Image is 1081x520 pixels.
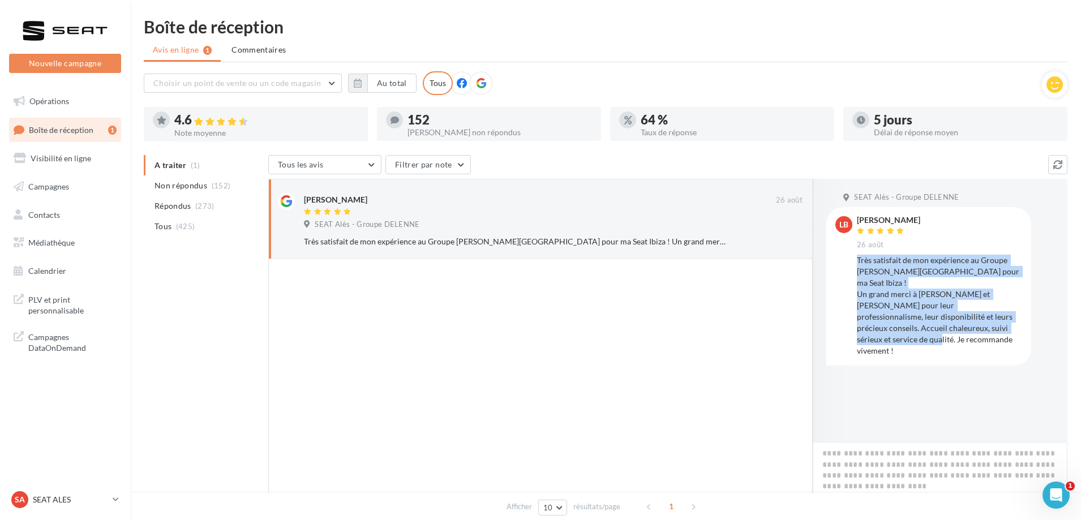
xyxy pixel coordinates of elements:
[543,503,553,512] span: 10
[28,329,117,354] span: Campagnes DataOnDemand
[385,155,471,174] button: Filtrer par note
[9,54,121,73] button: Nouvelle campagne
[155,180,207,191] span: Non répondus
[174,114,359,127] div: 4.6
[144,74,342,93] button: Choisir un point de vente ou un code magasin
[874,114,1058,126] div: 5 jours
[662,497,680,515] span: 1
[9,489,121,510] a: SA SEAT ALES
[195,201,215,210] span: (273)
[212,181,231,190] span: (152)
[839,219,848,230] span: LB
[7,203,123,227] a: Contacts
[28,209,60,219] span: Contacts
[348,74,417,93] button: Au total
[304,236,729,247] div: Très satisfait de mon expérience au Groupe [PERSON_NAME][GEOGRAPHIC_DATA] pour ma Seat Ibiza ! Un...
[874,128,1058,136] div: Délai de réponse moyen
[7,89,123,113] a: Opérations
[641,114,825,126] div: 64 %
[7,147,123,170] a: Visibilité en ligne
[144,18,1067,35] div: Boîte de réception
[857,240,883,250] span: 26 août
[7,325,123,358] a: Campagnes DataOnDemand
[857,255,1022,356] div: Très satisfait de mon expérience au Groupe [PERSON_NAME][GEOGRAPHIC_DATA] pour ma Seat Ibiza ! Un...
[28,292,117,316] span: PLV et print personnalisable
[407,114,592,126] div: 152
[29,124,93,134] span: Boîte de réception
[28,266,66,276] span: Calendrier
[304,194,367,205] div: [PERSON_NAME]
[155,221,171,232] span: Tous
[857,216,920,224] div: [PERSON_NAME]
[854,192,959,203] span: SEAT Alès - Groupe DELENNE
[7,175,123,199] a: Campagnes
[7,287,123,321] a: PLV et print personnalisable
[108,126,117,135] div: 1
[155,200,191,212] span: Répondus
[7,231,123,255] a: Médiathèque
[174,129,359,137] div: Note moyenne
[776,195,803,205] span: 26 août
[641,128,825,136] div: Taux de réponse
[28,182,69,191] span: Campagnes
[29,96,69,106] span: Opérations
[573,501,620,512] span: résultats/page
[7,118,123,142] a: Boîte de réception1
[268,155,381,174] button: Tous les avis
[7,259,123,283] a: Calendrier
[33,494,108,505] p: SEAT ALES
[407,128,592,136] div: [PERSON_NAME] non répondus
[423,71,453,95] div: Tous
[367,74,417,93] button: Au total
[176,222,195,231] span: (425)
[1066,482,1075,491] span: 1
[15,494,25,505] span: SA
[231,44,286,55] span: Commentaires
[278,160,324,169] span: Tous les avis
[31,153,91,163] span: Visibilité en ligne
[315,220,419,230] span: SEAT Alès - Groupe DELENNE
[28,238,75,247] span: Médiathèque
[1043,482,1070,509] iframe: Intercom live chat
[507,501,532,512] span: Afficher
[153,78,321,88] span: Choisir un point de vente ou un code magasin
[538,500,567,515] button: 10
